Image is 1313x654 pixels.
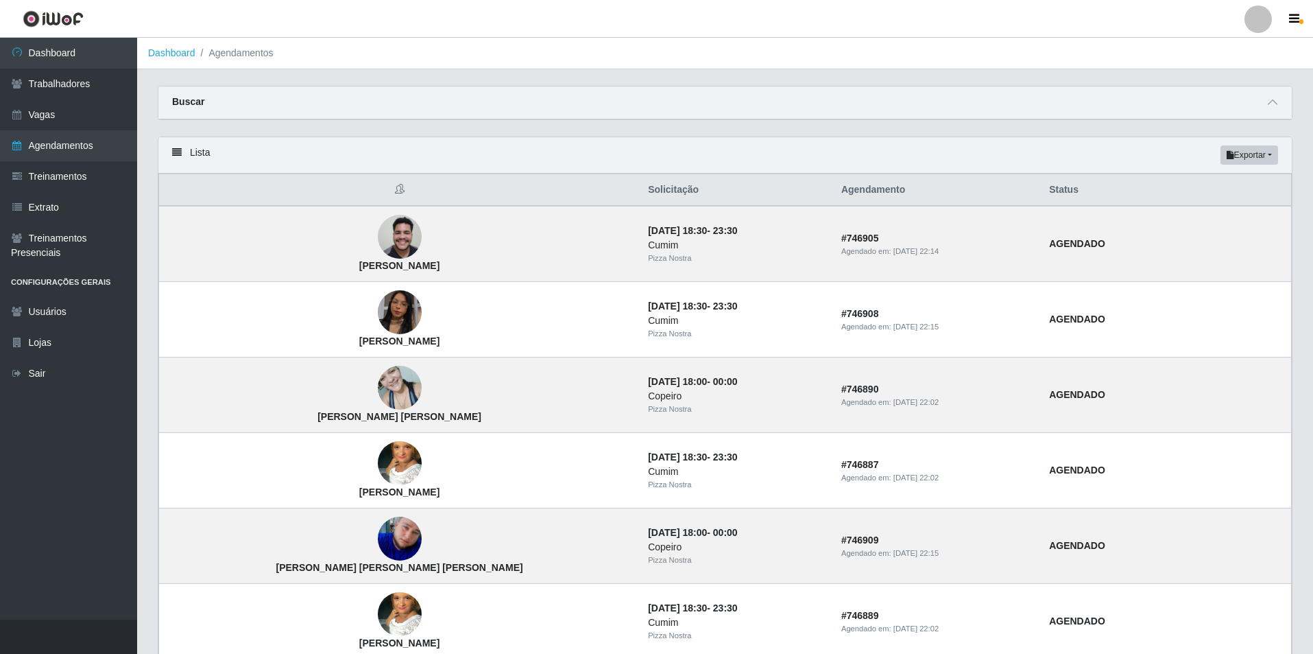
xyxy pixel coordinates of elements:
time: [DATE] 18:30 [648,452,707,463]
time: 00:00 [713,376,738,387]
th: Status [1041,174,1291,207]
strong: - [648,301,737,312]
img: Higor Henrique Farias [378,208,422,266]
time: [DATE] 22:02 [893,474,939,482]
div: Agendado em: [841,548,1033,559]
a: Dashboard [148,47,195,58]
strong: - [648,225,737,236]
img: Erick Mayke Lima Freitas [378,517,422,561]
div: Agendado em: [841,623,1033,635]
div: Agendado em: [841,397,1033,408]
strong: AGENDADO [1049,238,1105,249]
time: [DATE] 18:30 [648,225,707,236]
strong: [PERSON_NAME] [359,336,439,347]
div: Agendado em: [841,472,1033,484]
strong: [PERSON_NAME] [359,260,439,271]
strong: AGENDADO [1049,314,1105,325]
time: 23:30 [713,452,738,463]
time: [DATE] 18:00 [648,527,707,538]
time: [DATE] 18:30 [648,603,707,614]
div: Pizza Nostra [648,554,825,566]
strong: # 746889 [841,610,879,621]
img: CoreUI Logo [23,10,84,27]
div: Cumim [648,465,825,479]
strong: # 746905 [841,233,879,244]
img: Lidiane Nascimento Silva [378,576,422,654]
time: 00:00 [713,527,738,538]
div: Pizza Nostra [648,479,825,491]
time: [DATE] 22:02 [893,398,939,406]
time: [DATE] 22:15 [893,323,939,331]
div: Agendado em: [841,321,1033,333]
time: 23:30 [713,603,738,614]
strong: - [648,527,737,538]
time: 23:30 [713,225,738,236]
div: Cumim [648,616,825,630]
time: 23:30 [713,301,738,312]
img: Lidiane Nascimento Silva [378,425,422,503]
div: Pizza Nostra [648,630,825,642]
strong: AGENDADO [1049,540,1105,551]
strong: [PERSON_NAME] [359,487,439,498]
div: Pizza Nostra [648,404,825,415]
strong: - [648,603,737,614]
time: [DATE] 18:30 [648,301,707,312]
strong: [PERSON_NAME] [359,638,439,649]
strong: AGENDADO [1049,465,1105,476]
nav: breadcrumb [137,38,1313,69]
div: Cumim [648,238,825,253]
strong: - [648,376,737,387]
div: Cumim [648,314,825,328]
img: Maria Eduarda Silva [378,273,422,351]
strong: # 746887 [841,459,879,470]
img: Simone da Silva Simões [378,359,422,417]
div: Agendado em: [841,246,1033,257]
button: Exportar [1220,145,1278,165]
time: [DATE] 18:00 [648,376,707,387]
time: [DATE] 22:02 [893,624,939,633]
strong: [PERSON_NAME] [PERSON_NAME] [PERSON_NAME] [276,562,523,573]
div: Pizza Nostra [648,328,825,340]
strong: [PERSON_NAME] [PERSON_NAME] [317,411,481,422]
strong: # 746908 [841,308,879,319]
time: [DATE] 22:14 [893,247,939,255]
th: Solicitação [640,174,833,207]
li: Agendamentos [195,46,274,60]
strong: AGENDADO [1049,616,1105,627]
strong: # 746909 [841,535,879,546]
strong: AGENDADO [1049,389,1105,400]
strong: Buscar [172,96,204,107]
strong: # 746890 [841,384,879,395]
div: Lista [158,137,1292,174]
strong: - [648,452,737,463]
div: Copeiro [648,389,825,404]
th: Agendamento [833,174,1041,207]
div: Pizza Nostra [648,253,825,264]
div: Copeiro [648,540,825,554]
time: [DATE] 22:15 [893,549,939,557]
